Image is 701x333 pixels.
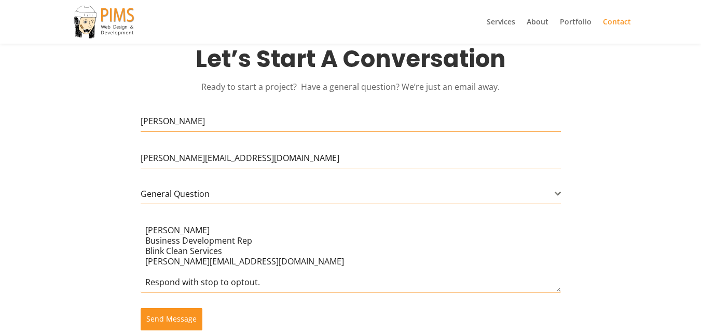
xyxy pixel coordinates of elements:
[141,184,555,204] span: General Question
[141,184,561,204] span: General Question
[487,18,515,44] a: Services
[141,308,202,330] button: Send Message
[141,148,561,169] input: * Email Address
[143,78,558,95] p: Ready to start a project? Have a general question? We’re just an email away.
[146,314,197,324] span: Send Message
[603,18,631,44] a: Contact
[143,45,558,78] h2: Let’s Start A Conversation
[141,111,561,132] input: * Name
[560,18,592,44] a: Portfolio
[527,18,548,44] a: About
[73,5,136,39] img: PIMS Web Design & Development LLC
